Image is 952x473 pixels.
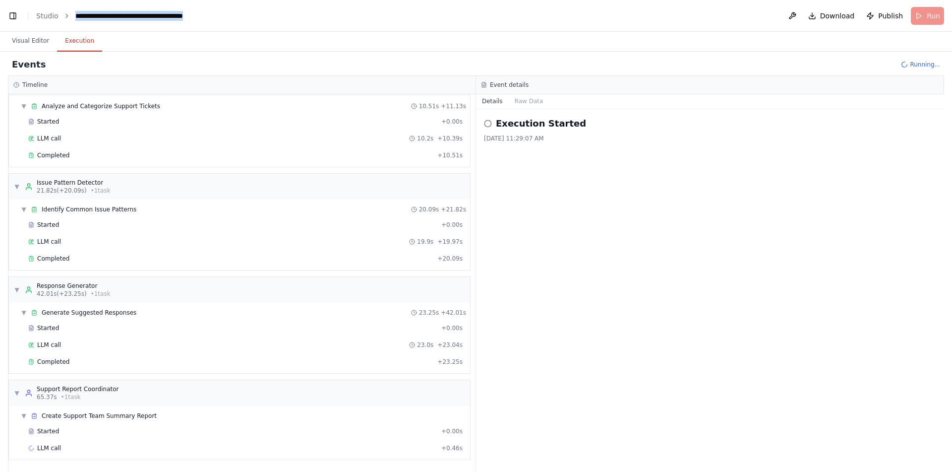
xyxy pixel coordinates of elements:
[37,341,61,349] span: LLM call
[6,9,20,23] button: Show left sidebar
[91,187,111,195] span: • 1 task
[441,444,463,452] span: + 0.46s
[37,221,59,229] span: Started
[37,151,69,159] span: Completed
[14,286,20,294] span: ▼
[57,31,102,52] button: Execution
[804,7,859,25] button: Download
[37,358,69,366] span: Completed
[419,205,439,213] span: 20.09s
[37,385,119,393] div: Support Report Coordinator
[437,238,463,246] span: + 19.97s
[441,324,463,332] span: + 0.00s
[37,444,61,452] span: LLM call
[37,135,61,142] span: LLM call
[36,11,216,21] nav: breadcrumb
[509,94,549,108] button: Raw Data
[12,58,46,71] h2: Events
[21,309,27,317] span: ▼
[61,393,81,401] span: • 1 task
[42,205,136,213] span: Identify Common Issue Patterns
[441,205,466,213] span: + 21.82s
[910,61,940,68] span: Running...
[490,81,529,89] h3: Event details
[37,238,61,246] span: LLM call
[441,221,463,229] span: + 0.00s
[484,135,936,142] div: [DATE] 11:29:07 AM
[37,393,57,401] span: 65.37s
[417,341,433,349] span: 23.0s
[441,102,466,110] span: + 11.13s
[22,81,48,89] h3: Timeline
[476,94,509,108] button: Details
[37,324,59,332] span: Started
[21,102,27,110] span: ▼
[14,183,20,191] span: ▼
[437,341,463,349] span: + 23.04s
[417,238,433,246] span: 19.9s
[37,118,59,126] span: Started
[37,427,59,435] span: Started
[36,12,59,20] a: Studio
[4,31,57,52] button: Visual Editor
[419,309,439,317] span: 23.25s
[862,7,907,25] button: Publish
[14,389,20,397] span: ▼
[42,412,157,420] span: Create Support Team Summary Report
[441,427,463,435] span: + 0.00s
[441,309,466,317] span: + 42.01s
[419,102,439,110] span: 10.51s
[37,179,111,187] div: Issue Pattern Detector
[878,11,903,21] span: Publish
[441,118,463,126] span: + 0.00s
[437,255,463,263] span: + 20.09s
[437,151,463,159] span: + 10.51s
[37,255,69,263] span: Completed
[21,205,27,213] span: ▼
[417,135,433,142] span: 10.2s
[37,187,87,195] span: 21.82s (+20.09s)
[42,102,160,110] span: Analyze and Categorize Support Tickets
[37,282,111,290] div: Response Generator
[437,135,463,142] span: + 10.39s
[21,412,27,420] span: ▼
[437,358,463,366] span: + 23.25s
[496,117,586,131] h2: Execution Started
[91,290,111,298] span: • 1 task
[37,290,87,298] span: 42.01s (+23.25s)
[42,309,136,317] span: Generate Suggested Responses
[820,11,855,21] span: Download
